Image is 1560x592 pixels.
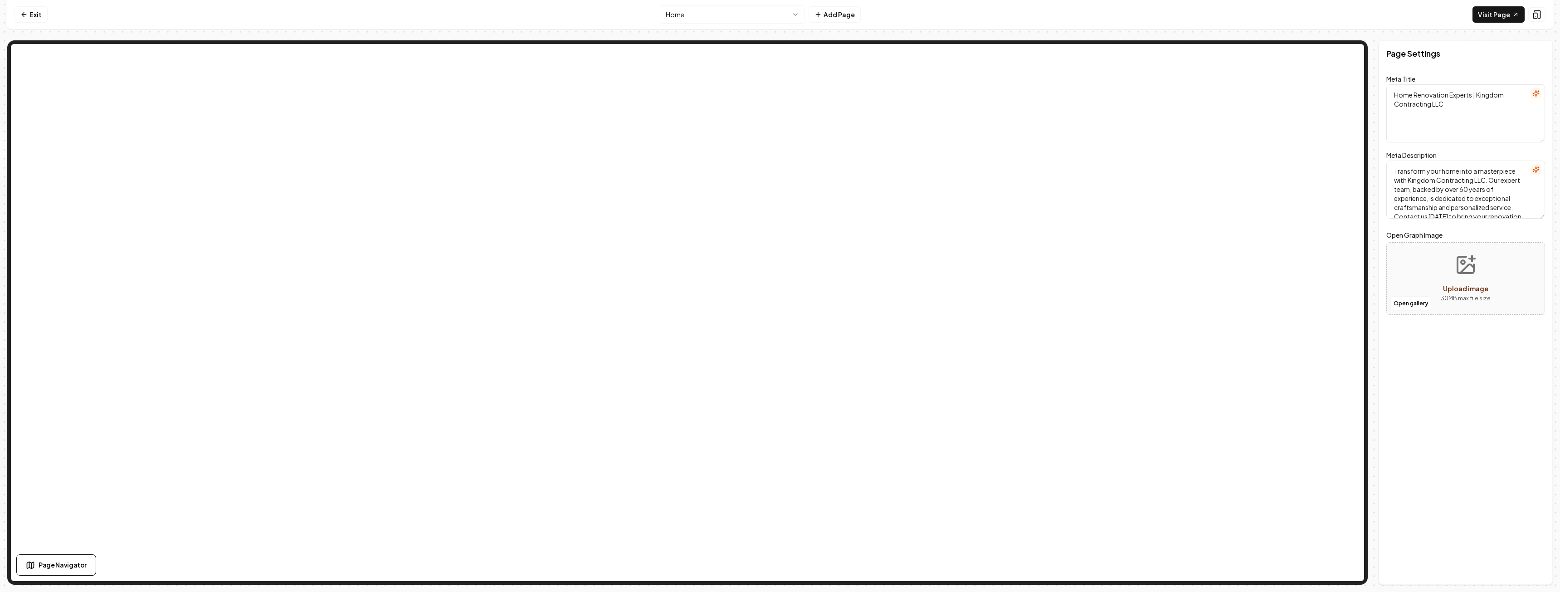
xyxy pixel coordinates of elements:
[15,6,48,23] a: Exit
[1390,296,1431,311] button: Open gallery
[1443,284,1488,293] span: Upload image
[1386,151,1437,159] label: Meta Description
[1433,247,1498,310] button: Upload image
[1472,6,1525,23] a: Visit Page
[39,560,87,570] span: Page Navigator
[16,554,96,576] button: Page Navigator
[1386,75,1415,83] label: Meta Title
[1441,294,1491,303] p: 30 MB max file size
[809,6,861,23] button: Add Page
[1386,230,1545,240] label: Open Graph Image
[1386,47,1440,60] h2: Page Settings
